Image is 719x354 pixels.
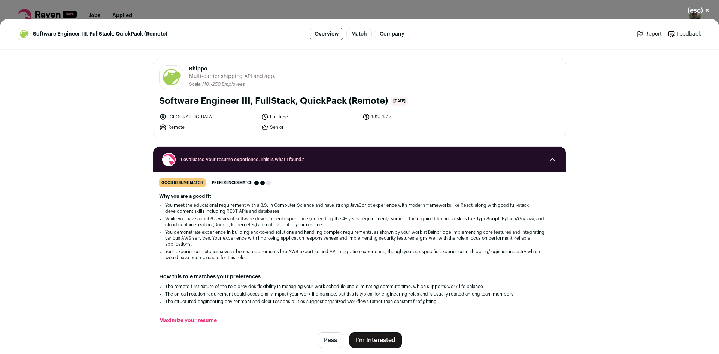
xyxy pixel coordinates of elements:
li: Scale [189,82,202,87]
a: Overview [310,28,343,40]
li: You demonstrate experience in building end-to-end solutions and handling complex requirements, as... [165,229,554,247]
a: Feedback [668,30,701,38]
li: The on-call rotation requirement could occasionally impact your work-life balance, but this is ty... [165,291,554,297]
span: Multi-carrier shipping API and app. [189,73,276,80]
span: Shippo [189,65,276,73]
span: 101-250 Employees [204,82,245,87]
button: I'm Interested [349,332,402,348]
h2: How this role matches your preferences [159,273,560,281]
li: / [202,82,245,87]
li: While you have about 6.5 years of software development experience (exceeding the 4+ years require... [165,216,554,228]
li: You meet the educational requirement with a B.S. in Computer Science and have strong JavaScript e... [165,202,554,214]
li: [GEOGRAPHIC_DATA] [159,113,257,121]
li: The structured engineering environment and clear responsibilities suggest organized workflows rat... [165,299,554,305]
div: good resume match [159,178,206,187]
li: Remote [159,124,257,131]
img: 397eb2297273b722d93fea1d7f23a82347ce390595fec85f784b92867b9216df.jpg [18,28,30,40]
li: Full time [261,113,358,121]
span: Preferences match [212,179,253,187]
a: Company [375,28,409,40]
li: The remote-first nature of the role provides flexibility in managing your work schedule and elimi... [165,284,554,290]
h2: Why you are a good fit [159,193,560,199]
li: Your experience matches several bonus requirements like AWS expertise and API integration experie... [165,249,554,261]
h1: Software Engineer III, FullStack, QuickPack (Remote) [159,95,388,107]
a: Report [636,30,662,38]
img: 397eb2297273b722d93fea1d7f23a82347ce390595fec85f784b92867b9216df.jpg [160,66,183,89]
button: Pass [318,332,343,348]
li: 133k-181k [362,113,460,121]
button: Close modal [679,2,719,19]
span: Software Engineer III, FullStack, QuickPack (Remote) [33,30,167,38]
span: “I evaluated your resume experience. This is what I found.” [179,157,540,163]
a: Match [346,28,372,40]
li: Senior [261,124,358,131]
span: [DATE] [391,97,408,106]
h2: Maximize your resume [159,317,560,324]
